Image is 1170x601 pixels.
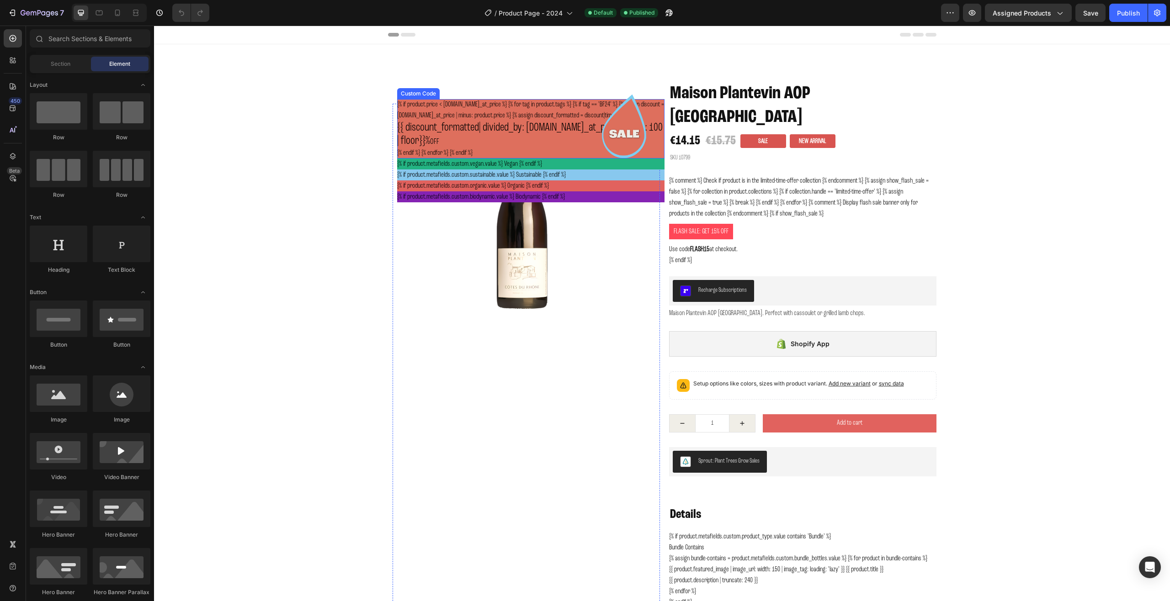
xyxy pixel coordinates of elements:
h2: Details [515,480,782,498]
div: Add to cart [683,391,708,404]
span: Element [109,60,130,68]
div: Image [93,416,150,424]
a: {{ product.title }} [692,540,729,548]
div: 450 [9,97,22,105]
div: {% if product.metafields.custom.organic.value %} Organic {% endif %} [243,155,511,166]
span: Product Page - 2024 [499,8,563,18]
span: or [717,354,750,361]
span: Toggle open [136,360,150,374]
span: Toggle open [136,210,150,225]
div: Row [30,133,87,142]
pre: New Arrival [639,106,677,126]
div: Undo/Redo [172,4,209,22]
pre: Sale [599,106,619,126]
div: {% if product.metafields.custom.biodynamic.value %} Biodynamic {% endif %} [243,166,511,177]
div: Row [30,191,87,199]
span: Published [629,9,654,17]
div: {% comment %} Check if product is in the limited-time-offer collection {% endcomment %} {% assign... [515,150,782,240]
span: Assigned Products [993,8,1051,18]
div: Row [93,133,150,142]
div: Shopify App [637,313,675,324]
span: Section [51,60,70,68]
button: Publish [1109,4,1148,22]
button: 7 [4,4,68,22]
div: Heading [30,266,87,274]
div: €14.15 [515,106,547,125]
p: {{ product.description | truncate: 240 }} [515,549,782,560]
div: Video [30,473,87,481]
button: decrement [516,389,541,406]
div: {% if product.metafields.custom.vegan.value %} Vegan {% endif %} [243,133,511,144]
span: sync data [725,354,750,361]
button: Save [1075,4,1106,22]
span: Default [594,9,613,17]
div: Open Intercom Messenger [1139,556,1161,578]
input: quantity [541,389,576,406]
button: increment [575,389,601,406]
div: Button [30,341,87,349]
span: Save [1083,9,1098,17]
div: €15.75 [551,106,583,125]
div: Button [93,341,150,349]
span: Media [30,363,46,371]
h2: SKU 10799 [515,126,782,139]
div: Row [93,191,150,199]
span: / [495,8,497,18]
img: CKWWhLbF0_YCEAE=.png [526,431,537,442]
div: {% if product.metafields.custom.sustainable.value %} Sustainable {% endif %} [243,144,511,155]
span: Toggle open [136,78,150,92]
div: {% if product.price < [DOMAIN_NAME]_at_price %} {% for tag in product.tags %} {% if tag == 'BF24'... [243,74,511,133]
div: Video Banner [93,473,150,481]
div: Sprout: Plant Trees Grow Sales [544,431,606,440]
div: Image [30,416,87,424]
div: Hero Banner [93,531,150,539]
button: Add to cart [609,389,782,407]
span: {{ product.featured_image | image_url: width: 150 | image_tag: loading: 'lazy' }} [515,540,691,548]
div: Hero Banner [30,531,87,539]
div: Beta [7,167,22,174]
button: Sprout: Plant Trees Grow Sales [519,425,613,447]
button: Recharge Subscriptions [519,254,600,276]
div: Custom Code [245,64,284,72]
span: Toggle open [136,285,150,300]
span: Layout [30,81,48,89]
div: Recharge Subscriptions [544,260,593,269]
h1: Maison Plantevin AOP [GEOGRAPHIC_DATA] [515,55,782,105]
span: Text [30,213,41,221]
p: Setup options like colors, sizes with product variant. [539,353,750,363]
div: Text Block [93,266,150,274]
p: 7 [60,7,64,18]
span: Button [30,288,47,296]
span: {{ discount_formatted| divided_by: [DOMAIN_NAME]_at_price | times: 100 | floor}}% [243,95,511,121]
div: {% if product.metafields.custom.product_type.value contains 'Bundle' %} {% endif %} [515,506,782,582]
h2: Bundle Contains [515,517,782,527]
div: Hero Banner [30,588,87,596]
ul: {% assign bundle-contains = product.metafields.custom.bundle_bottles.value %} {% for product in b... [515,527,782,571]
iframe: Design area [154,26,1170,601]
span: OFF [276,112,285,120]
input: Search Sections & Elements [30,29,150,47]
div: Hero Banner Parallax [93,588,150,596]
strong: FLASH15 [536,220,555,227]
p: Maison Plantevin AOP [GEOGRAPHIC_DATA]. Perfect with cassoulet or grilled lamb chops. [515,284,711,291]
p: Use code at checkout. [515,198,782,229]
span: Add new variant [675,354,717,361]
button: Assigned Products [985,4,1072,22]
div: Publish [1117,8,1140,18]
span: Flash Sale: Get 15% Off [515,198,579,214]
